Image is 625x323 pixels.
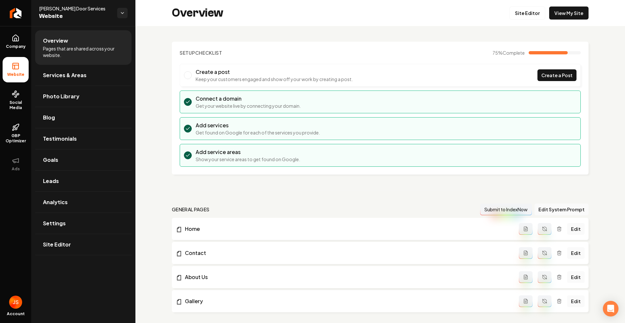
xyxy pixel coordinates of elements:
[493,49,525,56] span: 75 %
[567,223,585,235] a: Edit
[519,271,533,283] button: Add admin page prompt
[3,44,28,49] span: Company
[43,71,87,79] span: Services & Areas
[43,219,66,227] span: Settings
[10,8,22,18] img: Rebolt Logo
[196,129,320,136] p: Get found on Google for each of the services you provide.
[35,149,132,170] a: Goals
[43,198,68,206] span: Analytics
[35,213,132,234] a: Settings
[3,133,29,144] span: GBP Optimizer
[3,118,29,149] a: GBP Optimizer
[43,114,55,121] span: Blog
[35,128,132,149] a: Testimonials
[43,156,58,164] span: Goals
[567,247,585,259] a: Edit
[480,204,532,215] button: Submit to IndexNow
[39,5,112,12] span: [PERSON_NAME] Door Services
[43,177,59,185] span: Leads
[519,295,533,307] button: Add admin page prompt
[39,12,112,21] span: Website
[603,301,618,316] div: Open Intercom Messenger
[196,68,353,76] h3: Create a post
[35,192,132,213] a: Analytics
[196,95,301,103] h3: Connect a domain
[567,271,585,283] a: Edit
[176,273,519,281] a: About Us
[3,151,29,177] button: Ads
[196,156,300,162] p: Show your service areas to get found on Google.
[172,7,223,20] h2: Overview
[196,121,320,129] h3: Add services
[519,247,533,259] button: Add admin page prompt
[549,7,589,20] a: View My Site
[176,297,519,305] a: Gallery
[35,171,132,191] a: Leads
[43,135,77,143] span: Testimonials
[537,69,576,81] a: Create a Post
[196,76,353,82] p: Keep your customers engaged and show off your work by creating a post.
[35,65,132,86] a: Services & Areas
[43,45,124,58] span: Pages that are shared across your website.
[535,204,589,215] button: Edit System Prompt
[503,50,525,56] span: Complete
[43,92,79,100] span: Photo Library
[3,100,29,110] span: Social Media
[176,225,519,233] a: Home
[43,37,68,45] span: Overview
[519,223,533,235] button: Add admin page prompt
[196,103,301,109] p: Get your website live by connecting your domain.
[35,86,132,107] a: Photo Library
[43,241,71,248] span: Site Editor
[9,296,22,309] img: James Shamoun
[541,72,573,79] span: Create a Post
[9,166,22,172] span: Ads
[176,249,519,257] a: Contact
[567,295,585,307] a: Edit
[196,148,300,156] h3: Add service areas
[172,206,210,213] h2: general pages
[35,107,132,128] a: Blog
[35,234,132,255] a: Site Editor
[509,7,545,20] a: Site Editor
[9,296,22,309] button: Open user button
[180,49,222,56] h2: Checklist
[7,311,25,316] span: Account
[180,50,195,56] span: Setup
[3,29,29,54] a: Company
[3,85,29,116] a: Social Media
[5,72,27,77] span: Website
